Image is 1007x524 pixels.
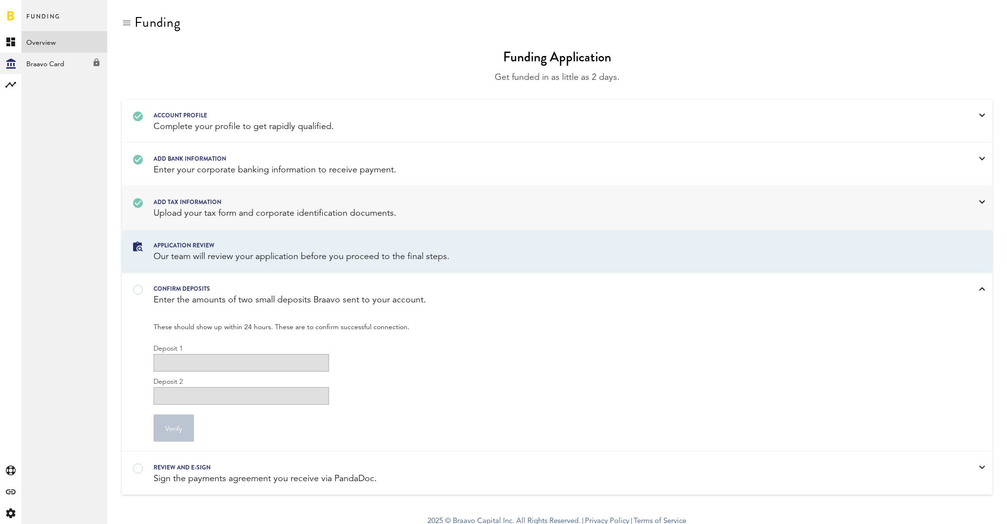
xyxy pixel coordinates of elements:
[154,283,936,294] div: confirm deposits
[26,11,60,31] span: Funding
[154,240,936,251] div: Application review
[154,251,936,263] div: Our team will review your application before you proceed to the final steps.
[20,7,55,16] span: Support
[154,294,936,306] div: Enter the amounts of two small deposits Braavo sent to your account.
[154,414,194,442] button: Verify
[154,376,329,387] label: Deposit 2
[154,164,936,176] div: Enter your corporate banking information to receive payment.
[154,121,936,133] div: Complete your profile to get rapidly qualified.
[154,153,936,164] div: Add bank information
[122,274,992,316] a: confirm deposits Enter the amounts of two small deposits Braavo sent to your account.
[154,473,936,485] div: Sign the payments agreement you receive via PandaDoc.
[122,72,992,84] div: Get funded in as little as 2 days.
[154,462,936,473] div: REVIEW AND E-SIGN
[154,110,936,121] div: Account profile
[122,144,992,186] a: Add bank information Enter your corporate banking information to receive payment.
[154,343,329,354] label: Deposit 1
[122,187,992,229] a: Add tax information Upload your tax form and corporate identification documents.
[122,100,992,143] a: Account profile Complete your profile to get rapidly qualified.
[154,316,921,334] span: These should show up within 24 hours. These are to confirm successful connection.
[21,53,107,70] div: Braavo Card
[503,47,611,67] div: Funding Application
[154,207,936,220] div: Upload your tax form and corporate identification documents.
[154,197,936,207] div: Add tax information
[21,31,107,53] a: Overview
[122,452,992,495] a: REVIEW AND E-SIGN Sign the payments agreement you receive via PandaDoc.
[135,15,181,30] div: Funding
[122,230,992,273] a: Application review Our team will review your application before you proceed to the final steps.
